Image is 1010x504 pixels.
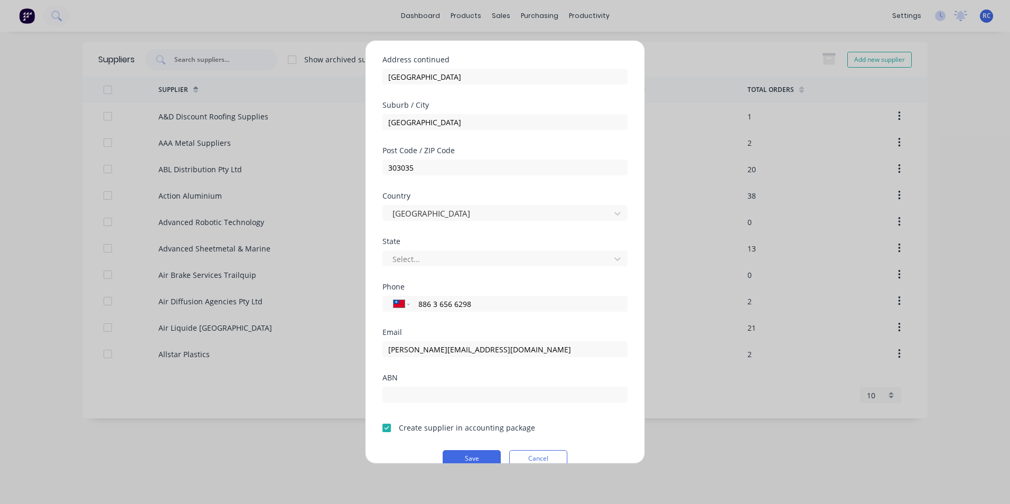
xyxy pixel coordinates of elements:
div: Address continued [382,56,628,63]
div: Phone [382,283,628,291]
div: Email [382,329,628,336]
div: State [382,238,628,245]
button: Save [443,450,501,467]
div: Suburb / City [382,101,628,109]
div: Post Code / ZIP Code [382,147,628,154]
div: Create supplier in accounting package [399,422,535,433]
div: Country [382,192,628,200]
button: Cancel [509,450,567,467]
div: ABN [382,374,628,381]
